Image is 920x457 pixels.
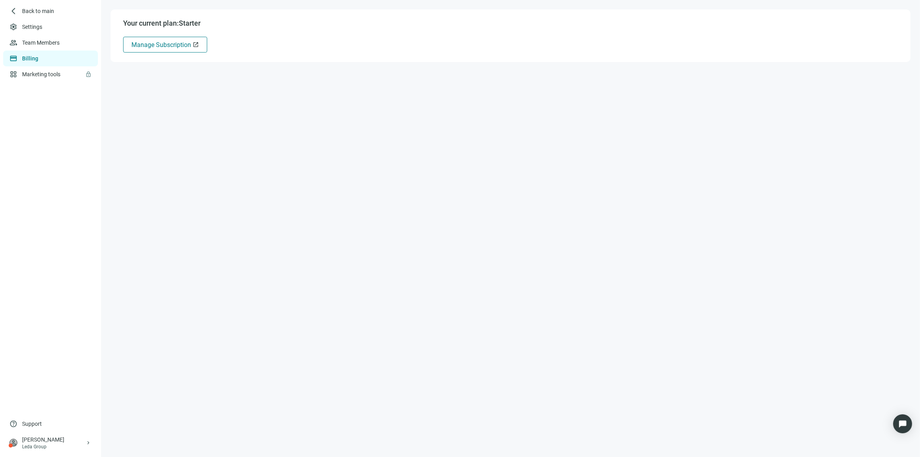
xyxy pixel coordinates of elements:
[22,7,54,15] span: Back to main
[22,436,85,444] div: [PERSON_NAME]
[85,440,92,446] span: keyboard_arrow_right
[85,71,92,77] span: lock
[893,414,912,433] div: Open Intercom Messenger
[193,41,199,48] span: open_in_new
[22,39,60,46] a: Team Members
[9,439,17,447] span: person
[22,55,38,62] a: Billing
[22,420,42,428] span: Support
[123,19,898,27] p: Your current plan: Starter
[123,37,207,53] button: Manage Subscriptionopen_in_new
[22,444,85,450] div: Leda Group
[9,420,17,428] span: help
[131,41,191,49] span: Manage Subscription
[22,24,42,30] a: Settings
[9,7,17,15] span: arrow_back_ios_new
